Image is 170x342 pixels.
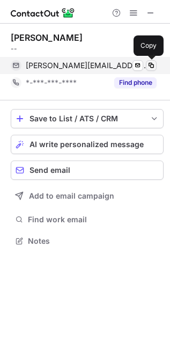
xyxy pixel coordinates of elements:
[29,166,70,174] span: Send email
[114,77,157,88] button: Reveal Button
[11,186,164,206] button: Add to email campaign
[11,44,164,54] div: --
[11,161,164,180] button: Send email
[28,236,159,246] span: Notes
[29,114,145,123] div: Save to List / ATS / CRM
[11,6,75,19] img: ContactOut v5.3.10
[11,32,83,43] div: [PERSON_NAME]
[28,215,159,224] span: Find work email
[11,135,164,154] button: AI write personalized message
[11,109,164,128] button: save-profile-one-click
[11,212,164,227] button: Find work email
[11,234,164,249] button: Notes
[29,192,114,200] span: Add to email campaign
[26,61,149,70] span: [PERSON_NAME][EMAIL_ADDRESS][DOMAIN_NAME]
[29,140,144,149] span: AI write personalized message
